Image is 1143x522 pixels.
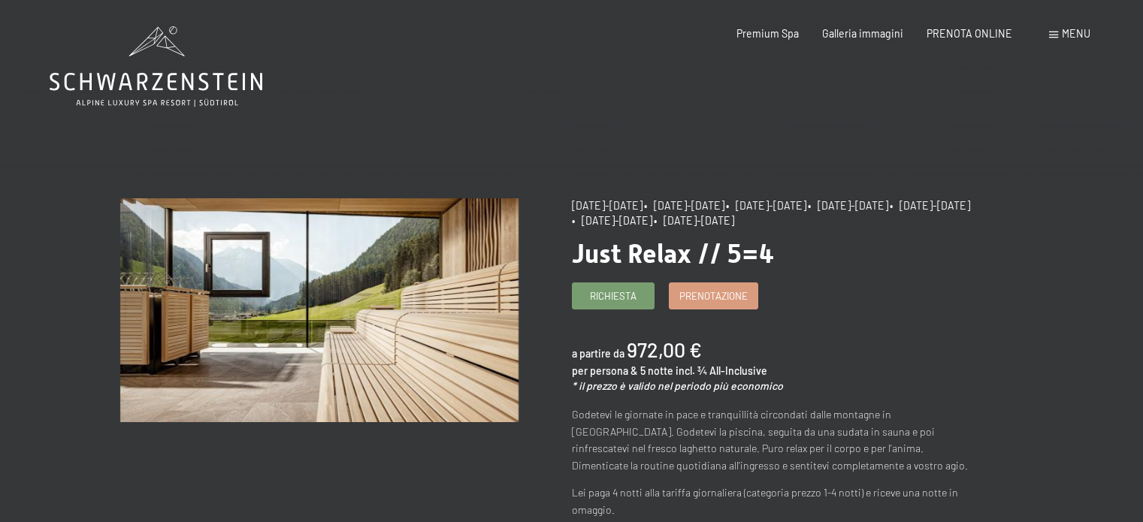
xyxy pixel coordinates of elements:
[736,27,799,40] a: Premium Spa
[890,199,970,212] span: • [DATE]-[DATE]
[726,199,806,212] span: • [DATE]-[DATE]
[120,198,519,422] img: Just Relax // 5=4
[572,484,970,518] p: Lei paga 4 notti alla tariffa giornaliera (categoria prezzo 1-4 notti) e riceve una notte in omag...
[572,364,638,377] span: per persona &
[573,283,654,308] a: Richiesta
[640,364,673,377] span: 5 notte
[590,289,637,303] span: Richiesta
[927,27,1012,40] a: PRENOTA ONLINE
[822,27,903,40] a: Galleria immagini
[572,214,652,227] span: • [DATE]-[DATE]
[670,283,757,308] a: Prenotazione
[572,406,970,474] p: Godetevi le giornate in pace e tranquillità circondati dalle montagne in [GEOGRAPHIC_DATA]. Godet...
[1062,27,1090,40] span: Menu
[572,379,783,392] em: * il prezzo è valido nel periodo più economico
[654,214,734,227] span: • [DATE]-[DATE]
[572,238,774,269] span: Just Relax // 5=4
[572,347,624,360] span: a partire da
[644,199,724,212] span: • [DATE]-[DATE]
[572,199,643,212] span: [DATE]-[DATE]
[676,364,767,377] span: incl. ¾ All-Inclusive
[627,337,702,361] b: 972,00 €
[808,199,888,212] span: • [DATE]-[DATE]
[679,289,748,303] span: Prenotazione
